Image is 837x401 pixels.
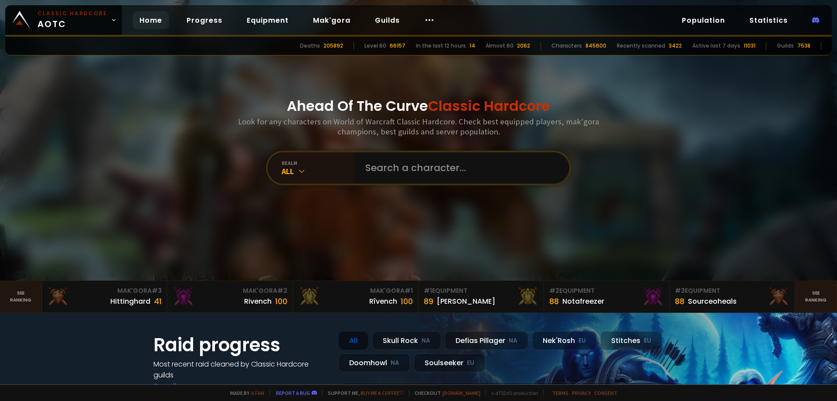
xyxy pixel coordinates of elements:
span: AOTC [37,10,107,31]
div: Mak'Gora [173,286,287,295]
span: # 2 [277,286,287,295]
a: Mak'Gora#3Hittinghard41 [42,281,167,312]
a: Statistics [742,11,795,29]
div: 11031 [744,42,755,50]
div: realm [282,160,355,166]
div: 89 [424,295,433,307]
a: [DOMAIN_NAME] [442,390,480,396]
a: Privacy [572,390,591,396]
span: Classic Hardcore [428,96,550,116]
div: 100 [275,295,287,307]
div: Rivench [244,296,272,307]
div: 845600 [585,42,606,50]
h3: Look for any characters on World of Warcraft Classic Hardcore. Check best equipped players, mak'g... [235,117,602,137]
div: Characters [551,42,582,50]
a: Seeranking [795,281,837,312]
div: Rîvench [369,296,397,307]
div: Sourceoheals [688,296,737,307]
div: Level 60 [364,42,386,50]
input: Search a character... [360,152,559,184]
span: # 2 [549,286,559,295]
a: Mak'Gora#1Rîvench100 [293,281,418,312]
div: Almost 60 [486,42,514,50]
div: All [338,331,368,350]
div: Guilds [777,42,794,50]
div: Notafreezer [562,296,604,307]
a: Mak'gora [306,11,357,29]
div: Mak'Gora [47,286,162,295]
div: Equipment [675,286,789,295]
div: Nek'Rosh [532,331,597,350]
div: 41 [154,295,162,307]
div: 7538 [797,42,810,50]
small: EU [467,359,474,367]
a: Guilds [368,11,407,29]
a: Report a bug [276,390,310,396]
div: 2062 [517,42,530,50]
div: Soulseeker [414,353,485,372]
h4: Most recent raid cleaned by Classic Hardcore guilds [153,359,328,380]
div: Active last 7 days [692,42,740,50]
a: Progress [180,11,229,29]
a: Population [675,11,732,29]
span: Support me, [322,390,404,396]
span: # 3 [152,286,162,295]
a: Classic HardcoreAOTC [5,5,122,35]
div: Stitches [600,331,662,350]
a: #1Equipment89[PERSON_NAME] [418,281,544,312]
span: # 1 [424,286,432,295]
div: Equipment [549,286,664,295]
div: 3422 [669,42,682,50]
a: a fan [251,390,264,396]
div: 205892 [323,42,343,50]
a: Terms [552,390,568,396]
div: Mak'Gora [298,286,413,295]
a: Consent [594,390,617,396]
h1: Ahead Of The Curve [287,96,550,117]
div: Doomhowl [338,353,410,372]
div: All [282,166,355,176]
a: #3Equipment88Sourceoheals [670,281,795,312]
div: 14 [470,42,475,50]
span: # 3 [675,286,685,295]
span: # 1 [405,286,413,295]
small: NA [509,336,517,345]
a: #2Equipment88Notafreezer [544,281,670,312]
small: NA [422,336,430,345]
h1: Raid progress [153,331,328,359]
div: 88 [675,295,684,307]
a: Buy me a coffee [361,390,404,396]
div: 66157 [390,42,405,50]
a: See all progress [153,381,210,391]
small: EU [578,336,586,345]
div: Skull Rock [372,331,441,350]
div: [PERSON_NAME] [437,296,495,307]
div: Equipment [424,286,538,295]
small: Classic Hardcore [37,10,107,17]
a: Equipment [240,11,296,29]
div: Hittinghard [110,296,150,307]
span: v. d752d5 - production [486,390,538,396]
div: 100 [401,295,413,307]
a: Home [133,11,169,29]
span: Checkout [409,390,480,396]
div: Recently scanned [617,42,665,50]
div: Deaths [300,42,320,50]
div: 88 [549,295,559,307]
a: Mak'Gora#2Rivench100 [167,281,293,312]
small: NA [391,359,399,367]
small: EU [644,336,651,345]
span: Made by [225,390,264,396]
div: In the last 12 hours [416,42,466,50]
div: Defias Pillager [445,331,528,350]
